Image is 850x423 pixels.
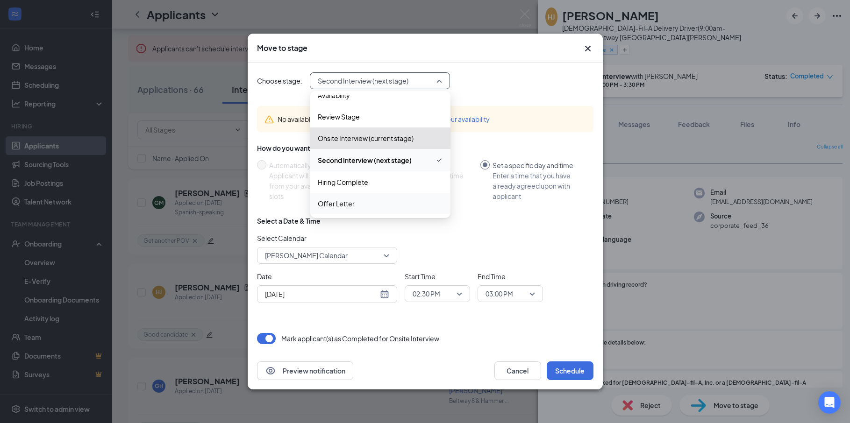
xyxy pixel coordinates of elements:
[318,155,412,165] span: Second Interview (next stage)
[436,155,443,166] svg: Checkmark
[318,74,408,88] span: Second Interview (next stage)
[478,271,543,282] span: End Time
[493,160,586,170] div: Set a specific day and time
[486,287,513,301] span: 03:00 PM
[318,90,350,100] span: Availability
[493,170,586,201] div: Enter a time that you have already agreed upon with applicant
[265,248,348,262] span: [PERSON_NAME] Calendar
[269,170,343,201] div: Applicant will select from your available time slots
[547,361,593,380] button: Schedule
[257,216,321,226] div: Select a Date & Time
[257,271,397,282] span: Date
[257,43,307,53] h3: Move to stage
[405,271,470,282] span: Start Time
[318,133,414,143] span: Onsite Interview (current stage)
[257,76,302,86] span: Choose stage:
[429,114,490,124] button: Add your availability
[818,391,841,414] div: Open Intercom Messenger
[269,160,343,170] div: Automatically
[257,233,397,243] span: Select Calendar
[278,114,586,124] div: No available time slots to automatically schedule.
[265,365,276,376] svg: Eye
[257,361,353,380] button: EyePreview notification
[582,43,593,54] svg: Cross
[281,334,439,343] p: Mark applicant(s) as Completed for Onsite Interview
[494,361,541,380] button: Cancel
[413,287,440,301] span: 02:30 PM
[257,143,593,153] div: How do you want to schedule time with the applicant?
[582,43,593,54] button: Close
[264,115,274,124] svg: Warning
[318,198,355,209] span: Offer Letter
[318,112,360,122] span: Review Stage
[265,289,378,299] input: Aug 26, 2025
[318,177,368,187] span: Hiring Complete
